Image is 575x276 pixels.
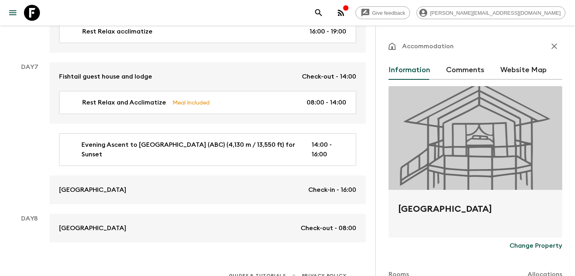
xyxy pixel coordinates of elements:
[81,140,299,159] p: Evening Ascent to [GEOGRAPHIC_DATA] (ABC) (4,130 m / 13,550 ft) for Sunset
[309,27,346,36] p: 16:00 - 19:00
[59,91,356,114] a: Rest Relax and AcclimatizeMeal Included08:00 - 14:00
[59,223,126,233] p: [GEOGRAPHIC_DATA]
[389,86,562,190] div: Photo of Annapurna Sanctuary Lodge
[82,27,153,36] p: Rest Relax acclimatize
[50,175,366,204] a: [GEOGRAPHIC_DATA]Check-in - 16:00
[50,214,366,242] a: [GEOGRAPHIC_DATA]Check-out - 08:00
[59,72,152,81] p: Fishtail guest house and lodge
[510,241,562,250] p: Change Property
[172,98,210,107] p: Meal Included
[307,98,346,107] p: 08:00 - 14:00
[368,10,410,16] span: Give feedback
[10,62,50,72] p: Day 7
[398,203,553,228] h2: [GEOGRAPHIC_DATA]
[426,10,565,16] span: [PERSON_NAME][EMAIL_ADDRESS][DOMAIN_NAME]
[59,133,356,166] a: Evening Ascent to [GEOGRAPHIC_DATA] (ABC) (4,130 m / 13,550 ft) for Sunset14:00 - 16:00
[308,185,356,195] p: Check-in - 16:00
[500,61,547,80] button: Website Map
[59,185,126,195] p: [GEOGRAPHIC_DATA]
[311,140,346,159] p: 14:00 - 16:00
[446,61,484,80] button: Comments
[5,5,21,21] button: menu
[10,214,50,223] p: Day 8
[311,5,327,21] button: search adventures
[301,223,356,233] p: Check-out - 08:00
[402,41,454,51] p: Accommodation
[59,20,356,43] a: Rest Relax acclimatize16:00 - 19:00
[389,61,430,80] button: Information
[302,72,356,81] p: Check-out - 14:00
[510,238,562,254] button: Change Property
[355,6,410,19] a: Give feedback
[50,62,366,91] a: Fishtail guest house and lodgeCheck-out - 14:00
[82,98,166,107] p: Rest Relax and Acclimatize
[416,6,565,19] div: [PERSON_NAME][EMAIL_ADDRESS][DOMAIN_NAME]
